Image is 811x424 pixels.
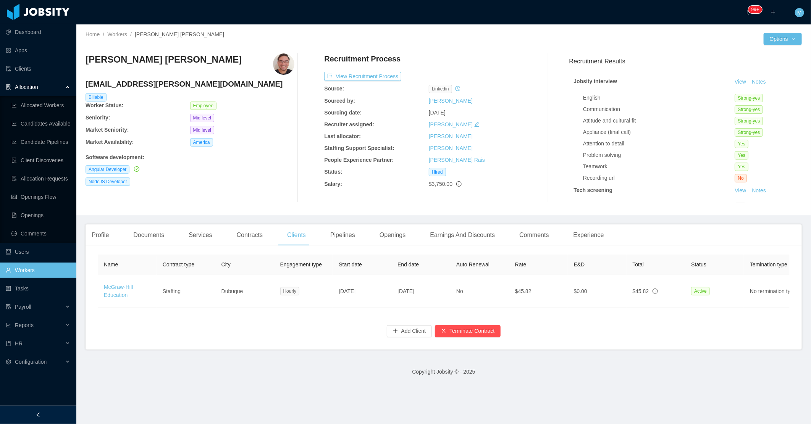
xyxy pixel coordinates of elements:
span: Staffing [163,288,181,294]
b: Source: [324,85,344,92]
div: Appliance (final call) [583,128,735,136]
span: E&D [574,261,585,268]
span: Name [104,261,118,268]
div: Attitude and cultural fit [583,117,735,125]
b: Market Availability: [86,139,134,145]
span: Payroll [15,304,31,310]
b: Sourced by: [324,98,355,104]
a: icon: messageComments [11,226,70,241]
a: [PERSON_NAME] [429,98,473,104]
a: icon: userWorkers [6,263,70,278]
a: icon: file-searchClient Discoveries [11,153,70,168]
a: [PERSON_NAME] [429,145,473,151]
h4: Recruitment Process [324,53,401,64]
span: [DATE] [397,288,414,294]
span: Hired [429,168,446,176]
div: Earnings And Discounts [424,224,501,246]
span: Total [633,261,644,268]
span: End date [397,261,419,268]
span: / [103,31,104,37]
sup: 2146 [748,6,762,13]
span: No [735,174,746,182]
i: icon: bell [746,10,751,15]
td: $45.82 [509,275,568,308]
span: Start date [339,261,362,268]
a: icon: profileTasks [6,281,70,296]
span: Hourly [280,287,300,295]
i: icon: edit [474,122,480,127]
span: Allocation [15,84,38,90]
a: [PERSON_NAME] [429,133,473,139]
div: Documents [127,224,170,246]
b: Staffing Support Specialist: [324,145,394,151]
a: icon: pie-chartDashboard [6,24,70,40]
span: Angular Developer [86,165,129,174]
span: Engagement type [280,261,322,268]
button: icon: plusAdd Client [387,325,432,337]
img: 326bc9a0-bd60-11ea-afa2-d5d8ea11a795_686d98618442f-400w.png [273,53,294,75]
span: $3,750.00 [429,181,452,187]
i: icon: file-protect [6,304,11,310]
span: Strong-yes [735,117,763,125]
span: Yes [735,163,748,171]
i: icon: setting [6,359,11,364]
b: Seniority: [86,114,110,121]
span: linkedin [429,85,452,93]
b: People Experience Partner: [324,157,394,163]
span: City [221,261,231,268]
a: icon: file-textOpenings [11,208,70,223]
span: Strong-yes [735,128,763,137]
span: Yes [735,140,748,148]
strong: Tech screening [574,187,613,193]
span: HR [15,340,23,347]
b: Worker Status: [86,102,123,108]
span: Employee [190,102,216,110]
a: icon: robotUsers [6,244,70,260]
div: Recording url [583,174,735,182]
a: [PERSON_NAME] [429,121,473,127]
a: icon: exportView Recruitment Process [324,73,401,79]
span: Contract type [163,261,194,268]
span: America [190,138,213,147]
div: English [583,94,735,102]
i: icon: check-circle [134,166,139,172]
b: Software development : [86,154,144,160]
span: M [797,8,802,17]
a: Workers [107,31,127,37]
span: $45.82 [633,288,649,294]
a: View [732,79,749,85]
div: Attention to detail [583,140,735,148]
a: icon: line-chartCandidate Pipelines [11,134,70,150]
b: Market Seniority: [86,127,129,133]
td: Dubuque [215,275,274,308]
footer: Copyright Jobsity © - 2025 [76,359,811,385]
b: Salary: [324,181,342,187]
span: Mid level [190,126,214,134]
div: Experience [567,224,610,246]
a: icon: auditClients [6,61,70,76]
a: [PERSON_NAME] Rais [429,157,485,163]
span: Mid level [190,114,214,122]
h3: Recruitment Results [569,56,802,66]
a: icon: appstoreApps [6,43,70,58]
span: Strong-yes [735,105,763,114]
span: [DATE] [339,288,355,294]
div: Pipelines [324,224,361,246]
i: icon: line-chart [6,322,11,328]
h4: [EMAIL_ADDRESS][PERSON_NAME][DOMAIN_NAME] [86,79,294,89]
a: McGraw-Hill Education [104,284,133,298]
button: icon: closeTerminate Contract [435,325,501,337]
span: [PERSON_NAME] [PERSON_NAME] [135,31,224,37]
span: $0.00 [574,288,587,294]
div: Services [183,224,218,246]
span: Temination type [750,261,787,268]
a: icon: line-chartAllocated Workers [11,98,70,113]
a: icon: idcardOpenings Flow [11,189,70,205]
div: Comments [513,224,555,246]
span: info-circle [456,181,462,187]
td: No [450,275,509,308]
h3: [PERSON_NAME] [PERSON_NAME] [86,53,242,66]
span: Auto Renewal [456,261,490,268]
span: Active [691,287,710,295]
span: Configuration [15,359,47,365]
